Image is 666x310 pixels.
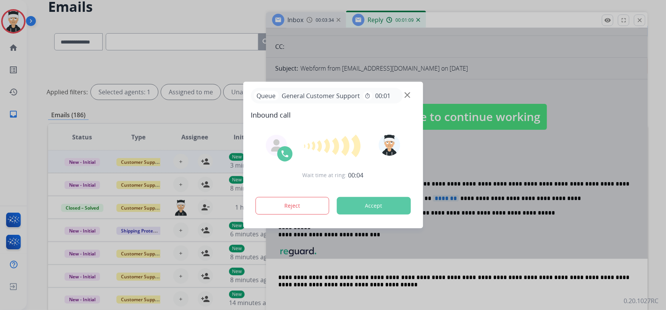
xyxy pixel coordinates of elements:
span: 00:01 [375,91,390,100]
span: 00:04 [348,171,364,180]
button: Accept [337,197,411,215]
span: Inbound call [251,110,415,120]
span: Wait time at ring: [303,171,347,179]
span: General Customer Support [279,91,363,100]
img: close-button [405,92,410,98]
button: Reject [255,197,329,215]
img: avatar [379,134,400,156]
img: call-icon [280,149,289,158]
mat-icon: timer [364,93,371,99]
p: Queue [254,91,279,100]
img: agent-avatar [270,139,282,152]
p: 0.20.1027RC [624,296,658,305]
